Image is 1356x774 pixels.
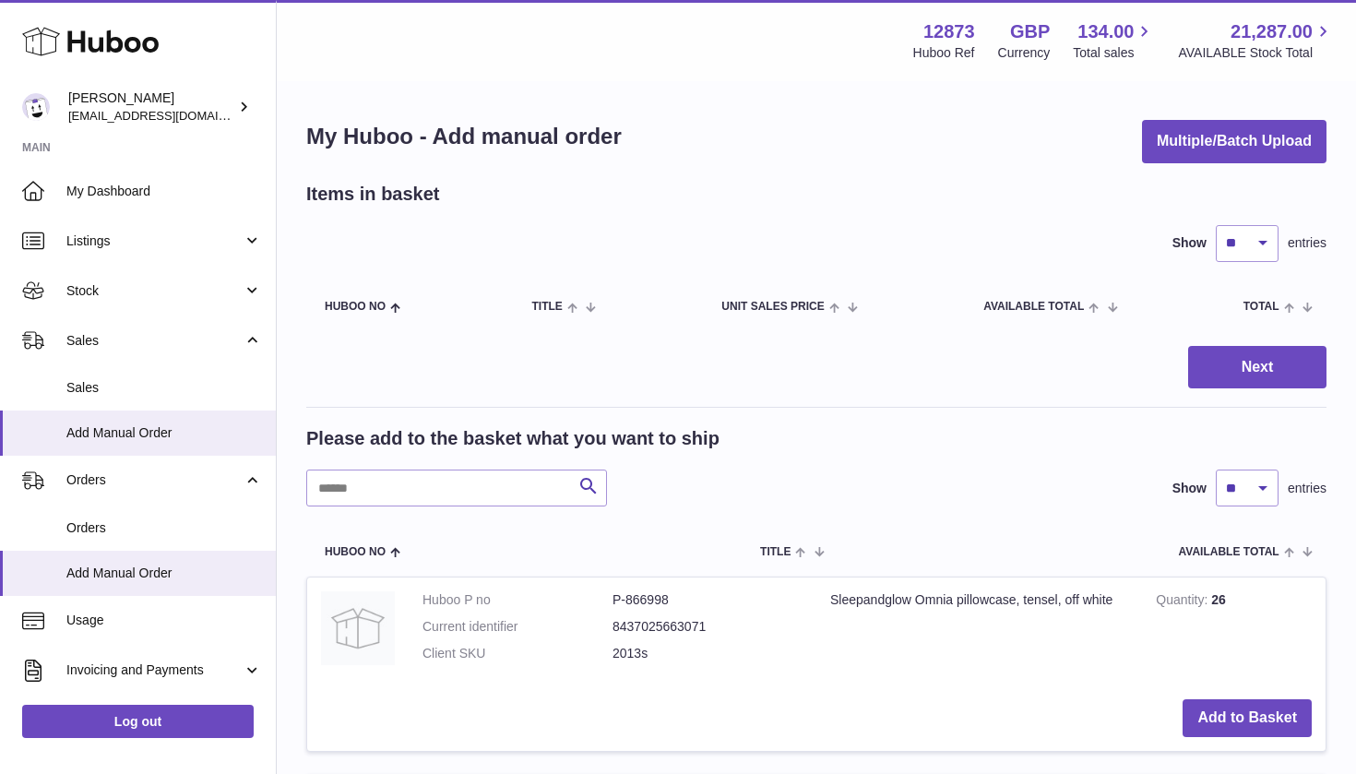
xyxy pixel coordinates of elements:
[923,19,975,44] strong: 12873
[68,89,234,125] div: [PERSON_NAME]
[66,379,262,397] span: Sales
[66,471,243,489] span: Orders
[613,645,803,662] dd: 2013s
[1183,699,1312,737] button: Add to Basket
[22,705,254,738] a: Log out
[1073,44,1155,62] span: Total sales
[66,183,262,200] span: My Dashboard
[1172,480,1207,497] label: Show
[1156,592,1211,612] strong: Quantity
[760,546,791,558] span: Title
[1188,346,1326,389] button: Next
[1288,234,1326,252] span: entries
[1142,578,1326,685] td: 26
[422,645,613,662] dt: Client SKU
[613,591,803,609] dd: P-866998
[531,301,562,313] span: Title
[1073,19,1155,62] a: 134.00 Total sales
[1288,480,1326,497] span: entries
[1010,19,1050,44] strong: GBP
[66,612,262,629] span: Usage
[325,301,386,313] span: Huboo no
[1178,44,1334,62] span: AVAILABLE Stock Total
[422,591,613,609] dt: Huboo P no
[66,565,262,582] span: Add Manual Order
[66,282,243,300] span: Stock
[1077,19,1134,44] span: 134.00
[306,426,720,451] h2: Please add to the basket what you want to ship
[1178,19,1334,62] a: 21,287.00 AVAILABLE Stock Total
[22,93,50,121] img: tikhon.oleinikov@sleepandglow.com
[66,232,243,250] span: Listings
[325,546,386,558] span: Huboo no
[721,301,824,313] span: Unit Sales Price
[306,182,440,207] h2: Items in basket
[68,108,271,123] span: [EMAIL_ADDRESS][DOMAIN_NAME]
[1142,120,1326,163] button: Multiple/Batch Upload
[321,591,395,665] img: Sleepandglow Omnia pillowcase, tensel, off white
[913,44,975,62] div: Huboo Ref
[816,578,1142,685] td: Sleepandglow Omnia pillowcase, tensel, off white
[306,122,622,151] h1: My Huboo - Add manual order
[1243,301,1279,313] span: Total
[998,44,1051,62] div: Currency
[422,618,613,636] dt: Current identifier
[1231,19,1313,44] span: 21,287.00
[613,618,803,636] dd: 8437025663071
[66,332,243,350] span: Sales
[66,519,262,537] span: Orders
[66,661,243,679] span: Invoicing and Payments
[1172,234,1207,252] label: Show
[983,301,1084,313] span: AVAILABLE Total
[1179,546,1279,558] span: AVAILABLE Total
[66,424,262,442] span: Add Manual Order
